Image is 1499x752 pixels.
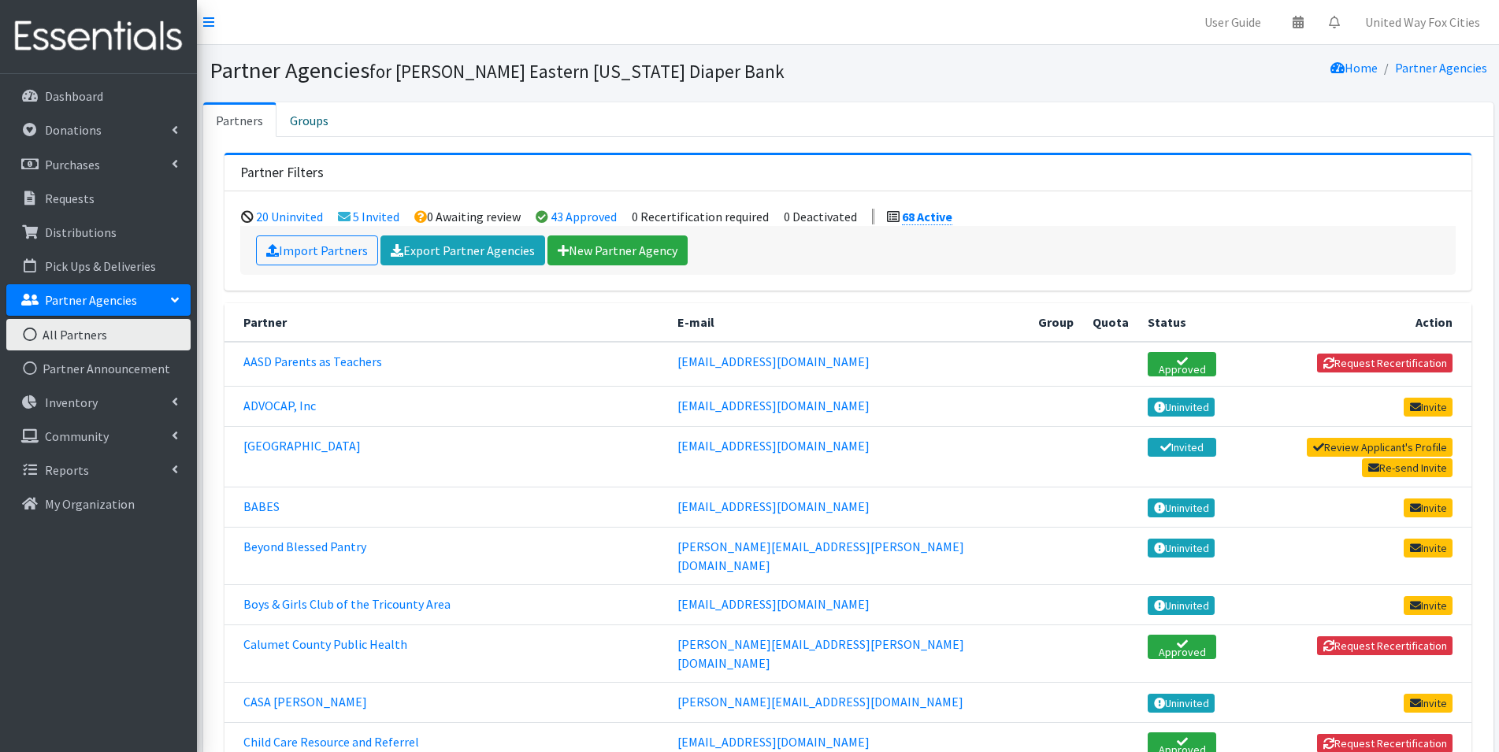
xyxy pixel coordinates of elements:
a: Uninvited [1148,694,1215,713]
th: Status [1138,303,1226,342]
a: Re-send Invite [1362,458,1453,477]
p: Donations [45,122,102,138]
button: Request Recertification [1317,636,1453,655]
a: Inventory [6,387,191,418]
a: Invite [1404,498,1453,517]
small: for [PERSON_NAME] Eastern [US_STATE] Diaper Bank [369,60,785,83]
th: E-mail [668,303,1029,342]
p: Distributions [45,224,117,240]
p: Inventory [45,395,98,410]
p: Community [45,428,109,444]
a: BABES [243,498,280,514]
a: ADVOCAP, Inc [243,398,316,413]
th: Group [1029,303,1083,342]
li: 0 Recertification required [632,209,769,224]
a: Distributions [6,217,191,248]
a: 68 Active [902,209,952,225]
a: United Way Fox Cities [1352,6,1493,38]
th: Quota [1083,303,1138,342]
a: Export Partner Agencies [380,235,545,265]
a: Dashboard [6,80,191,112]
p: Dashboard [45,88,103,104]
p: Requests [45,191,95,206]
a: Beyond Blessed Pantry [243,539,366,554]
p: Reports [45,462,89,478]
a: [PERSON_NAME][EMAIL_ADDRESS][PERSON_NAME][DOMAIN_NAME] [677,636,964,671]
a: Requests [6,183,191,214]
h3: Partner Filters [240,165,324,181]
a: Invited [1148,438,1216,457]
a: Reports [6,454,191,486]
a: Uninvited [1148,596,1215,615]
p: Pick Ups & Deliveries [45,258,156,274]
a: [EMAIL_ADDRESS][DOMAIN_NAME] [677,596,870,612]
a: [PERSON_NAME][EMAIL_ADDRESS][DOMAIN_NAME] [677,694,963,709]
a: Import Partners [256,235,378,265]
a: Uninvited [1148,398,1215,417]
a: User Guide [1192,6,1274,38]
a: [EMAIL_ADDRESS][DOMAIN_NAME] [677,354,870,369]
a: [EMAIL_ADDRESS][DOMAIN_NAME] [677,734,870,750]
p: My Organization [45,496,135,512]
a: [EMAIL_ADDRESS][DOMAIN_NAME] [677,398,870,413]
a: Partner Agencies [6,284,191,316]
a: Invite [1404,694,1453,713]
button: Request Recertification [1317,354,1453,372]
a: Uninvited [1148,498,1215,517]
a: [PERSON_NAME][EMAIL_ADDRESS][PERSON_NAME][DOMAIN_NAME] [677,539,964,573]
a: [GEOGRAPHIC_DATA] [243,438,361,454]
h1: Partner Agencies [210,57,843,84]
a: Groups [276,102,342,137]
a: [EMAIL_ADDRESS][DOMAIN_NAME] [677,438,870,454]
a: Uninvited [1148,539,1215,558]
a: Approved [1148,352,1216,376]
a: [EMAIL_ADDRESS][DOMAIN_NAME] [677,498,870,514]
a: My Organization [6,488,191,520]
p: Purchases [45,157,100,172]
a: Community [6,420,191,452]
a: 43 Approved [551,209,617,224]
a: 5 Invited [353,209,399,224]
a: Invite [1404,539,1453,558]
li: 0 Deactivated [784,209,857,224]
a: Invite [1404,398,1453,417]
a: Purchases [6,149,191,180]
a: Review Applicant's Profile [1307,438,1453,457]
a: Donations [6,114,191,146]
p: Partner Agencies [45,292,137,308]
a: 20 Uninvited [256,209,323,224]
a: Pick Ups & Deliveries [6,250,191,282]
a: Child Care Resource and Referrel [243,734,419,750]
a: Calumet County Public Health [243,636,407,652]
th: Partner [224,303,668,342]
th: Action [1226,303,1471,342]
img: HumanEssentials [6,10,191,63]
a: Partners [203,102,276,137]
a: CASA [PERSON_NAME] [243,694,367,709]
a: Partner Agencies [1395,60,1487,76]
a: Home [1330,60,1378,76]
a: New Partner Agency [547,235,688,265]
li: 0 Awaiting review [414,209,521,224]
a: All Partners [6,319,191,350]
a: Approved [1148,635,1216,659]
a: AASD Parents as Teachers [243,354,382,369]
a: Boys & Girls Club of the Tricounty Area [243,596,451,612]
a: Invite [1404,596,1453,615]
a: Partner Announcement [6,353,191,384]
